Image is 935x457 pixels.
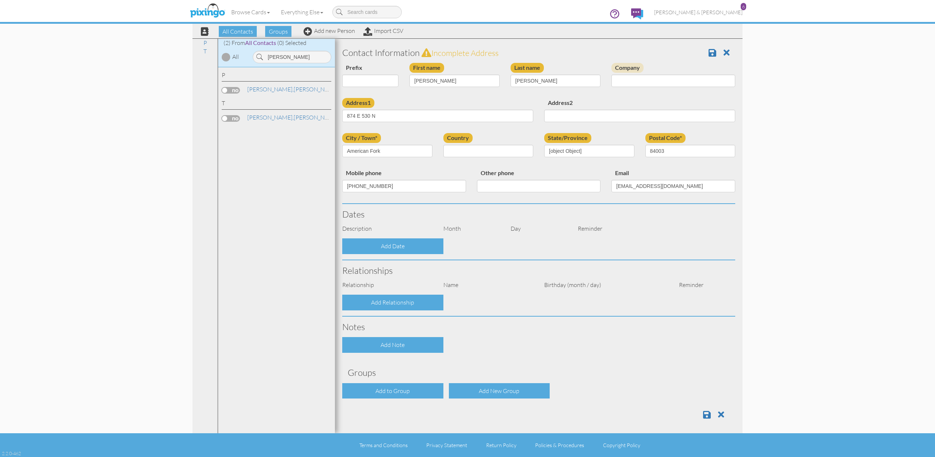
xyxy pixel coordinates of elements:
a: Browse Cards [226,3,275,21]
label: Country [443,133,473,143]
a: Copyright Policy [603,442,640,448]
h3: Notes [342,322,735,332]
label: Other phone [477,168,518,178]
label: City / Town* [342,133,381,143]
img: pixingo logo [188,2,227,20]
div: 2.2.0-462 [2,450,21,457]
a: P [200,38,211,47]
div: (2) From [218,39,335,47]
span: [PERSON_NAME], [247,114,294,121]
div: Add New Group [449,383,550,399]
div: Reminder [673,281,707,289]
div: 6 [741,3,746,10]
div: Add to Group [342,383,443,399]
div: Add Note [342,337,443,353]
div: T [222,99,331,110]
div: P [222,71,331,82]
label: Address1 [342,98,374,108]
label: Last name [511,63,544,73]
label: Mobile phone [342,168,385,178]
div: Reminder [572,224,640,233]
label: First name [409,63,444,73]
span: Incomplete address [431,48,499,58]
div: Add Relationship [342,295,443,310]
a: Policies & Procedures [535,442,584,448]
span: [PERSON_NAME], [247,86,294,93]
h3: Relationships [342,266,735,275]
h3: Dates [342,209,735,219]
div: Add Date [342,238,443,254]
a: Everything Else [275,3,329,21]
div: Relationship [337,281,438,289]
a: [PERSON_NAME] & [PERSON_NAME] 6 [649,3,748,22]
span: [PERSON_NAME] & [PERSON_NAME] [654,9,743,15]
span: All Contacts [219,26,257,37]
img: comments.svg [631,8,643,19]
a: T [200,47,210,56]
div: All [232,53,239,61]
label: Address2 [544,98,576,108]
span: Groups [265,26,291,37]
a: Terms and Conditions [359,442,408,448]
label: Postal Code* [645,133,686,143]
a: Add new Person [304,27,355,34]
span: All Contacts [245,39,276,46]
a: [PERSON_NAME] [247,113,340,122]
label: Company [611,63,644,73]
h3: Groups [348,368,730,377]
div: Description [337,224,438,233]
span: (0) Selected [277,39,306,46]
div: Birthday (month / day) [539,281,673,289]
a: Privacy Statement [426,442,467,448]
label: Prefix [342,63,366,73]
a: Return Policy [486,442,516,448]
label: State/Province [544,133,591,143]
div: Name [438,281,539,289]
div: Day [505,224,572,233]
div: Month [438,224,505,233]
label: Email [611,168,633,178]
input: Search cards [332,6,402,18]
a: [PERSON_NAME] [247,85,340,94]
a: Import CSV [363,27,403,34]
h3: Contact Information [342,48,735,57]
